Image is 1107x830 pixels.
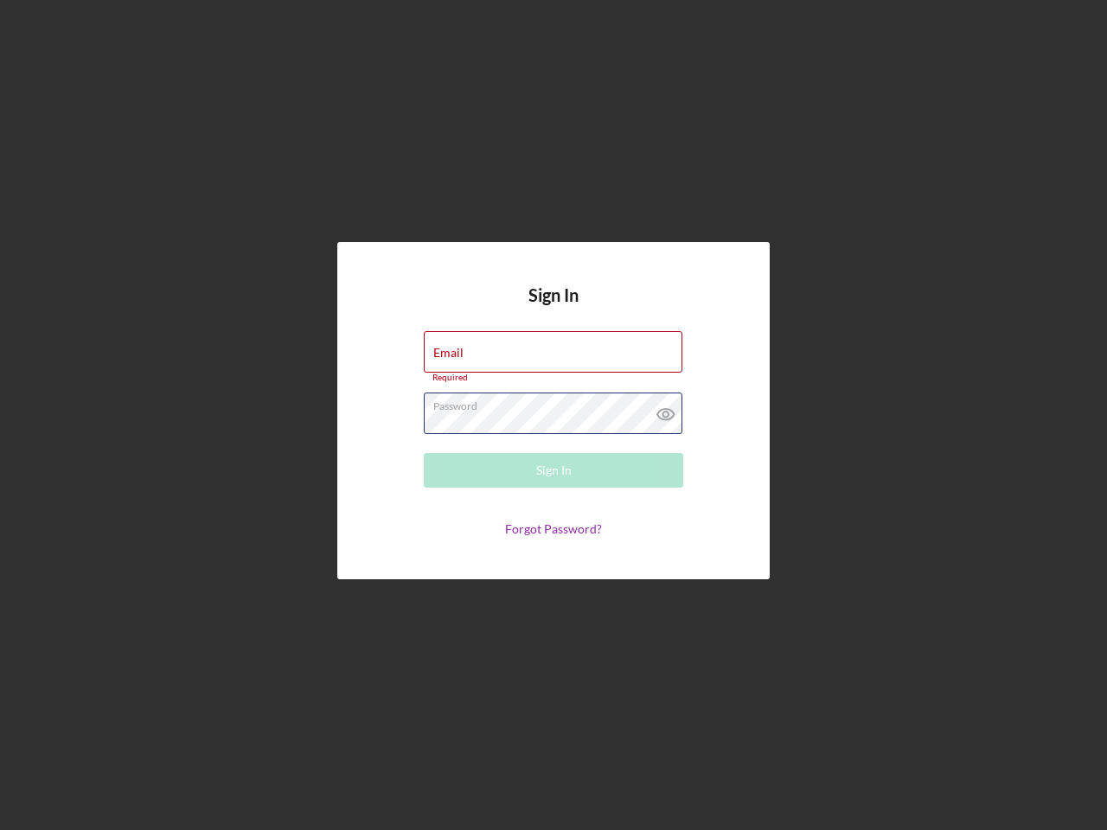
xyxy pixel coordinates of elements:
label: Email [433,346,464,360]
div: Required [424,373,683,383]
label: Password [433,393,682,412]
a: Forgot Password? [505,521,602,536]
button: Sign In [424,453,683,488]
h4: Sign In [528,285,579,331]
div: Sign In [536,453,572,488]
